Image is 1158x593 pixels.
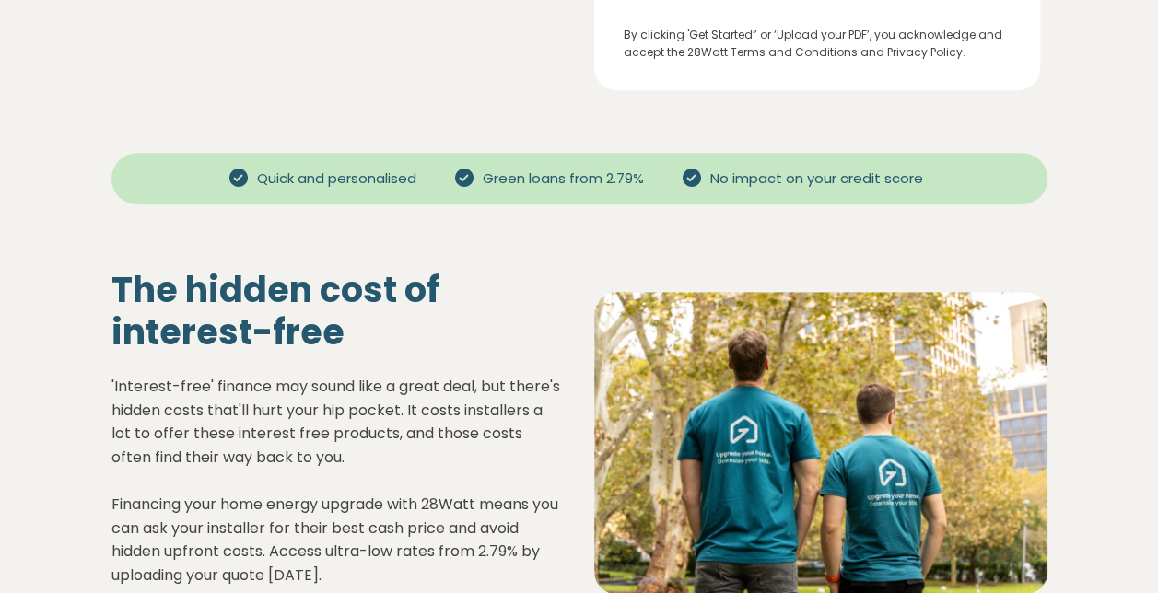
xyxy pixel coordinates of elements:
h2: The hidden cost of interest-free [111,269,565,353]
span: No impact on your credit score [703,169,930,190]
span: Quick and personalised [250,169,424,190]
span: Green loans from 2.79% [475,169,651,190]
p: By clicking 'Get Started” or ‘Upload your PDF’, you acknowledge and accept the 28Watt Terms and C... [624,26,1011,61]
p: 'Interest-free' finance may sound like a great deal, but there's hidden costs that'll hurt your h... [111,375,565,587]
